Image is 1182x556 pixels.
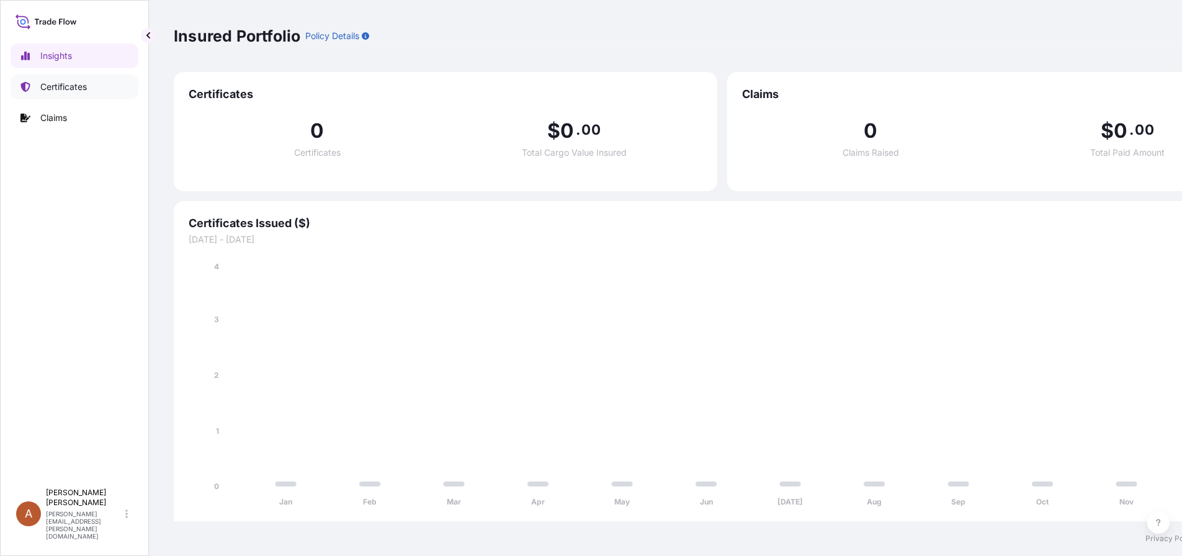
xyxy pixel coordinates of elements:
[1101,121,1114,141] span: $
[864,121,877,141] span: 0
[11,105,138,130] a: Claims
[279,497,292,506] tspan: Jan
[294,148,341,157] span: Certificates
[1114,121,1127,141] span: 0
[25,508,32,520] span: A
[11,43,138,68] a: Insights
[363,497,377,506] tspan: Feb
[867,497,882,506] tspan: Aug
[11,74,138,99] a: Certificates
[214,370,219,380] tspan: 2
[214,315,219,324] tspan: 3
[214,262,219,271] tspan: 4
[216,426,219,436] tspan: 1
[46,510,123,540] p: [PERSON_NAME][EMAIL_ADDRESS][PERSON_NAME][DOMAIN_NAME]
[547,121,560,141] span: $
[576,125,580,135] span: .
[1036,497,1049,506] tspan: Oct
[1119,497,1134,506] tspan: Nov
[581,125,600,135] span: 00
[214,482,219,491] tspan: 0
[843,148,899,157] span: Claims Raised
[1090,148,1165,157] span: Total Paid Amount
[560,121,574,141] span: 0
[305,30,359,42] p: Policy Details
[1129,125,1134,135] span: .
[174,26,300,46] p: Insured Portfolio
[522,148,627,157] span: Total Cargo Value Insured
[531,497,545,506] tspan: Apr
[447,497,461,506] tspan: Mar
[951,497,965,506] tspan: Sep
[310,121,324,141] span: 0
[700,497,713,506] tspan: Jun
[1135,125,1153,135] span: 00
[40,112,67,124] p: Claims
[777,497,803,506] tspan: [DATE]
[46,488,123,508] p: [PERSON_NAME] [PERSON_NAME]
[40,81,87,93] p: Certificates
[189,87,702,102] span: Certificates
[614,497,630,506] tspan: May
[40,50,72,62] p: Insights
